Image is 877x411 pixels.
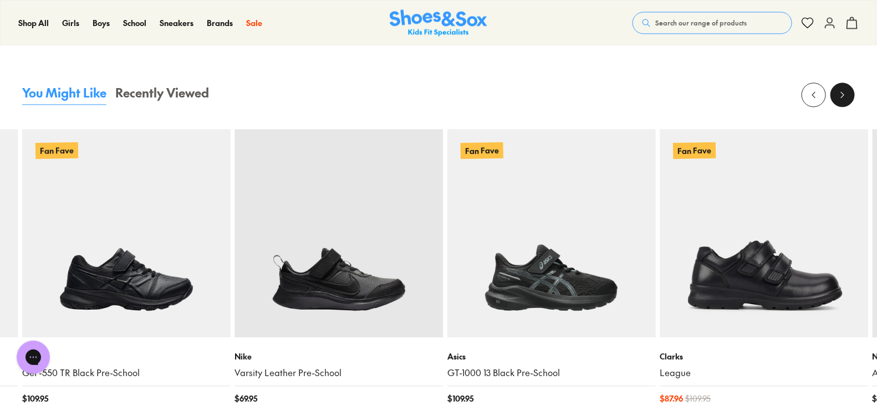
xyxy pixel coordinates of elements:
a: Boys [93,17,110,29]
p: Asics [22,351,231,362]
a: League [660,367,868,379]
a: GT-1000 13 Black Pre-School [447,367,656,379]
a: Sneakers [160,17,193,29]
a: Sale [246,17,262,29]
iframe: Gorgias live chat messenger [11,337,55,378]
p: Fan Fave [673,142,716,159]
span: $ 87.96 [660,393,683,404]
a: Girls [62,17,79,29]
span: $ 69.95 [234,393,257,404]
a: Shoes & Sox [390,9,487,37]
a: Brands [207,17,233,29]
span: Sale [246,17,262,28]
button: Recently Viewed [115,84,209,105]
p: Nike [234,351,443,362]
span: $ 109.95 [22,393,48,404]
span: School [123,17,146,28]
span: Girls [62,17,79,28]
span: Shop All [18,17,49,28]
span: Brands [207,17,233,28]
a: School [123,17,146,29]
p: Fan Fave [35,142,78,159]
a: Shop All [18,17,49,29]
button: You Might Like [22,84,106,105]
a: Varsity Leather Pre-School [234,367,443,379]
span: Sneakers [160,17,193,28]
p: Asics [447,351,656,362]
a: Gel -550 TR Black Pre-School [22,367,231,379]
span: $ 109.95 [447,393,473,404]
a: Fan Fave [22,129,231,337]
span: Boys [93,17,110,28]
span: $ 109.95 [685,393,711,404]
img: SNS_Logo_Responsive.svg [390,9,487,37]
button: Search our range of products [633,12,792,34]
p: Clarks [660,351,868,362]
p: Fan Fave [461,142,503,159]
span: Search our range of products [655,18,747,28]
